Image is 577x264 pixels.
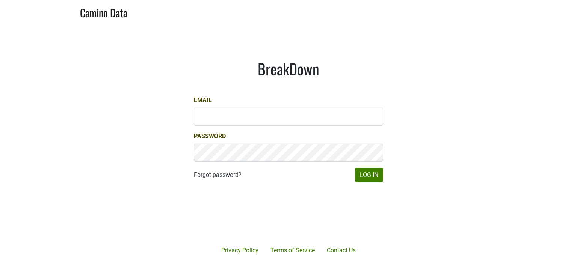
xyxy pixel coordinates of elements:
[264,243,321,258] a: Terms of Service
[194,132,226,141] label: Password
[194,170,242,180] a: Forgot password?
[194,60,383,78] h1: BreakDown
[80,3,127,21] a: Camino Data
[321,243,362,258] a: Contact Us
[215,243,264,258] a: Privacy Policy
[355,168,383,182] button: Log In
[194,96,212,105] label: Email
